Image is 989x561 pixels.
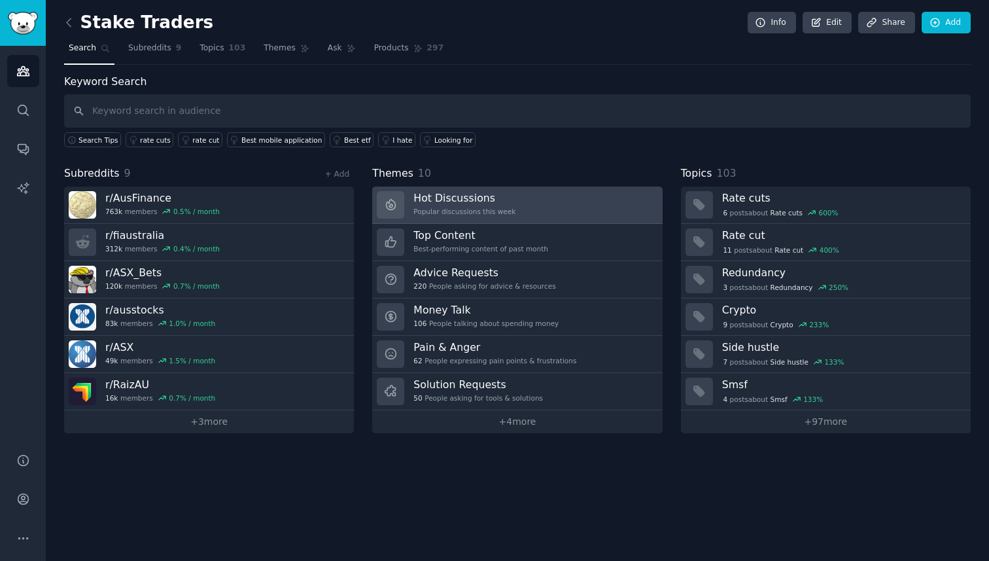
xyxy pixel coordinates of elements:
div: 250 % [829,283,848,292]
span: 763k [105,207,122,216]
div: post s about [722,207,840,219]
div: 133 % [824,357,844,367]
span: 83k [105,319,118,328]
span: Redundancy [771,283,813,292]
a: rate cut [178,132,222,147]
button: Search Tips [64,132,121,147]
a: Money Talk106People talking about spending money [372,299,662,336]
span: 9 [723,320,727,329]
div: Looking for [434,136,473,145]
h3: Rate cut [722,228,962,242]
span: Smsf [771,395,788,404]
span: Products [374,43,409,54]
span: Topics [681,166,712,182]
div: members [105,207,220,216]
h2: Stake Traders [64,12,213,33]
a: +3more [64,410,354,433]
a: r/ASX_Bets120kmembers0.7% / month [64,261,354,299]
div: I hate [392,136,412,145]
img: ASX_Bets [69,266,96,293]
a: Best etf [330,132,373,147]
span: Search Tips [78,136,118,145]
h3: Redundancy [722,266,962,280]
a: Top ContentBest-performing content of past month [372,224,662,261]
span: 220 [413,281,426,291]
span: 6 [723,208,727,217]
div: People asking for advice & resources [413,281,555,291]
a: I hate [378,132,415,147]
a: Topics103 [195,38,250,65]
span: 49k [105,356,118,365]
a: Rate cut11postsaboutRate cut400% [681,224,971,261]
h3: Side hustle [722,340,962,354]
span: 62 [413,356,422,365]
h3: Top Content [413,228,548,242]
span: 3 [723,283,727,292]
span: Rate cut [774,245,803,255]
a: +4more [372,410,662,433]
a: Rate cuts6postsaboutRate cuts600% [681,187,971,224]
span: 11 [723,245,731,255]
h3: r/ AusFinance [105,191,220,205]
div: members [105,356,215,365]
img: GummySearch logo [8,12,38,35]
div: Best-performing content of past month [413,244,548,253]
a: Redundancy3postsaboutRedundancy250% [681,261,971,299]
a: Share [858,12,914,34]
div: Best mobile application [241,136,322,145]
label: Keyword Search [64,75,147,88]
div: Best etf [344,136,371,145]
a: +97more [681,410,971,433]
div: members [105,393,215,403]
h3: Pain & Anger [413,340,576,354]
h3: Crypto [722,303,962,317]
span: Topics [200,43,224,54]
a: r/ASX49kmembers1.5% / month [64,336,354,373]
a: Ask [323,38,360,65]
a: Products297 [370,38,448,65]
div: rate cuts [140,136,171,145]
span: Side hustle [771,357,808,367]
a: r/fiaustralia312kmembers0.4% / month [64,224,354,261]
div: 233 % [809,320,829,329]
h3: Smsf [722,378,962,391]
span: Themes [372,166,413,182]
div: members [105,281,220,291]
h3: Hot Discussions [413,191,515,205]
div: 0.7 % / month [173,281,220,291]
span: 120k [105,281,122,291]
a: r/AusFinance763kmembers0.5% / month [64,187,354,224]
h3: r/ ASX_Bets [105,266,220,280]
span: Subreddits [64,166,120,182]
div: members [105,319,215,328]
span: 16k [105,393,118,403]
span: 103 [716,167,736,179]
a: Edit [803,12,852,34]
a: Solution Requests50People asking for tools & solutions [372,373,662,410]
a: Looking for [420,132,476,147]
a: Pain & Anger62People expressing pain points & frustrations [372,336,662,373]
a: Smsf4postsaboutSmsf133% [681,373,971,410]
div: 0.4 % / month [173,244,220,253]
div: 133 % [803,395,823,404]
span: 10 [418,167,431,179]
a: r/ausstocks83kmembers1.0% / month [64,299,354,336]
div: Popular discussions this week [413,207,515,216]
span: 297 [427,43,444,54]
div: People expressing pain points & frustrations [413,356,576,365]
span: 103 [229,43,246,54]
div: People asking for tools & solutions [413,393,543,403]
h3: r/ RaizAU [105,378,215,391]
div: post s about [722,393,824,405]
span: 312k [105,244,122,253]
img: AusFinance [69,191,96,219]
a: Best mobile application [227,132,325,147]
a: Subreddits9 [124,38,186,65]
span: Search [69,43,96,54]
span: 4 [723,395,727,404]
div: post s about [722,319,830,331]
span: 9 [124,167,131,179]
h3: r/ ausstocks [105,303,215,317]
span: 50 [413,393,422,403]
div: People talking about spending money [413,319,559,328]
